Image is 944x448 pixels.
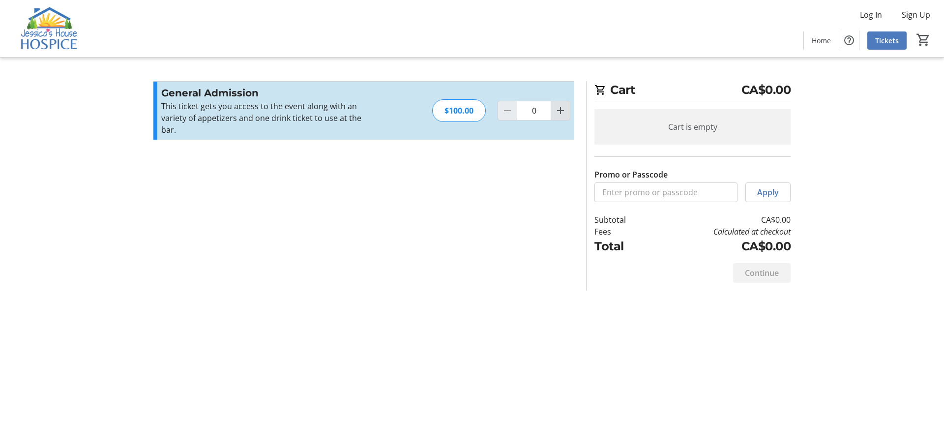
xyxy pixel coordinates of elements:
span: Sign Up [902,9,930,21]
input: Enter promo or passcode [594,182,737,202]
label: Promo or Passcode [594,169,668,180]
td: Subtotal [594,214,651,226]
p: This ticket gets you access to the event along with an variety of appetizers and one drink ticket... [161,100,376,136]
button: Sign Up [894,7,938,23]
img: Jessica's House Hospice's Logo [6,4,93,53]
div: Cart is empty [594,109,791,145]
button: Increment by one [551,101,570,120]
td: Total [594,238,651,255]
td: CA$0.00 [651,238,791,255]
button: Cart [914,31,932,49]
button: Help [839,30,859,50]
td: Calculated at checkout [651,226,791,238]
span: Home [812,35,831,46]
a: Home [804,31,839,50]
a: Tickets [867,31,907,50]
td: CA$0.00 [651,214,791,226]
h2: Cart [594,81,791,101]
span: Apply [757,186,779,198]
button: Log In [852,7,890,23]
button: Apply [745,182,791,202]
span: Log In [860,9,882,21]
div: $100.00 [432,99,486,122]
input: General Admission Quantity [517,101,551,120]
h3: General Admission [161,86,376,100]
td: Fees [594,226,651,238]
span: CA$0.00 [741,81,791,99]
span: Tickets [875,35,899,46]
